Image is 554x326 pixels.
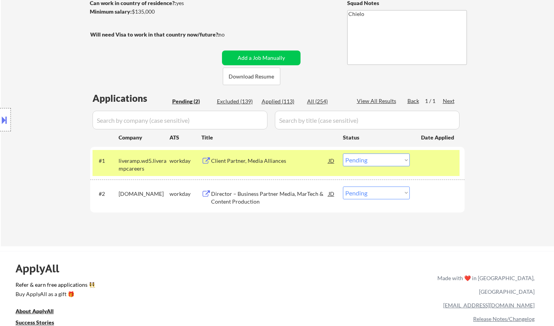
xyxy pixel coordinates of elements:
div: Made with ❤️ in [GEOGRAPHIC_DATA], [GEOGRAPHIC_DATA] [434,271,535,298]
div: Back [407,97,420,105]
div: Director – Business Partner Media, MarTech & Content Production [211,190,329,205]
input: Search by title (case sensitive) [275,111,460,129]
a: [EMAIL_ADDRESS][DOMAIN_NAME] [443,302,535,309]
div: $135,000 [90,8,219,16]
div: workday [170,157,201,165]
input: Search by company (case sensitive) [93,111,267,129]
div: 1 / 1 [425,97,443,105]
div: Title [201,134,336,141]
div: ApplyAll [16,262,68,275]
div: liveramp.wd5.liverampcareers [119,157,170,172]
div: All (254) [307,98,346,105]
a: Release Notes/Changelog [473,316,535,322]
u: About ApplyAll [16,308,54,314]
a: Buy ApplyAll as a gift 🎁 [16,290,93,300]
u: Success Stories [16,319,54,326]
div: Buy ApplyAll as a gift 🎁 [16,291,93,297]
a: Refer & earn free applications 👯‍♀️ [16,282,275,290]
div: Date Applied [421,134,455,141]
div: JD [328,187,336,200]
div: Status [343,130,410,144]
button: Add a Job Manually [222,51,301,65]
div: JD [328,153,336,167]
div: Company [119,134,170,141]
div: View All Results [357,97,398,105]
strong: Minimum salary: [90,8,132,15]
div: workday [170,190,201,198]
div: no [218,31,241,38]
div: Pending (2) [172,98,211,105]
div: Applied (113) [262,98,301,105]
button: Download Resume [223,68,280,85]
strong: Will need Visa to work in that country now/future?: [90,31,220,38]
div: Excluded (139) [217,98,256,105]
div: Client Partner, Media Alliances [211,157,329,165]
div: #2 [99,190,112,198]
a: About ApplyAll [16,307,65,317]
div: Next [443,97,455,105]
div: [DOMAIN_NAME] [119,190,170,198]
div: ATS [170,134,201,141]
